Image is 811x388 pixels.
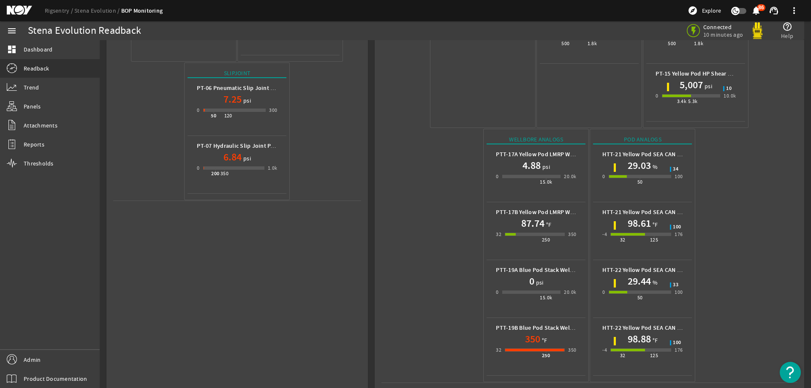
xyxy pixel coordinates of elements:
[24,102,41,111] span: Panels
[781,32,793,40] span: Help
[487,135,585,144] div: Wellbore Analogs
[540,336,547,345] span: °F
[751,6,760,15] button: 86
[602,172,605,181] div: 0
[220,169,229,178] div: 350
[751,5,761,16] mat-icon: notifications
[24,121,57,130] span: Attachments
[28,27,141,35] div: Stena Evolution Readback
[673,340,681,345] span: 100
[673,167,678,172] span: 34
[602,208,716,216] b: HTT-21 Yellow Pod SEA CAN 1 Temperature
[684,4,724,17] button: Explore
[620,351,626,360] div: 32
[45,7,74,14] a: Rigsentry
[651,163,658,171] span: %
[568,230,576,239] div: 350
[211,169,219,178] div: 200
[726,86,732,91] span: 10
[24,140,44,149] span: Reports
[588,39,597,48] div: 1.8k
[496,346,501,354] div: 32
[593,135,692,144] div: Pod Analogs
[242,154,251,163] span: psi
[542,236,550,244] div: 250
[534,278,544,287] span: psi
[496,324,619,332] b: PTT-19B Blue Pod Stack Wellbore Temperature
[651,336,658,345] span: °F
[703,82,712,90] span: psi
[242,96,251,105] span: psi
[602,266,706,274] b: HTT-22 Yellow Pod SEA CAN 2 Humidity
[188,69,286,78] div: Slipjoint
[564,288,576,296] div: 20.0k
[224,111,232,120] div: 120
[675,172,683,181] div: 100
[702,6,721,15] span: Explore
[656,70,764,78] b: PT-15 Yellow Pod HP Shear Ram Pressure
[637,178,643,186] div: 50
[703,23,743,31] span: Connected
[724,92,736,100] div: 10.0k
[197,164,199,172] div: 0
[769,5,779,16] mat-icon: support_agent
[542,351,550,360] div: 250
[675,230,683,239] div: 176
[668,39,676,48] div: 500
[197,84,293,92] b: PT-06 Pneumatic Slip Joint Pressure
[541,163,550,171] span: psi
[496,230,501,239] div: 32
[651,278,658,287] span: %
[544,220,552,229] span: °F
[749,22,766,39] img: Yellowpod.svg
[782,22,792,32] mat-icon: help_outline
[561,39,569,48] div: 500
[784,0,804,21] button: more_vert
[656,92,658,100] div: 0
[650,351,658,360] div: 125
[24,355,41,364] span: Admin
[521,217,544,230] h1: 87.74
[24,45,52,54] span: Dashboard
[703,31,743,38] span: 10 minutes ago
[197,142,309,150] b: PT-07 Hydraulic Slip Joint Packer Pressure
[628,332,651,346] h1: 98.88
[673,282,678,288] span: 33
[650,236,658,244] div: 125
[523,159,541,172] h1: 4.88
[24,83,39,92] span: Trend
[602,346,607,354] div: -4
[568,346,576,354] div: 350
[675,346,683,354] div: 176
[268,164,278,172] div: 1.0k
[602,324,716,332] b: HTT-22 Yellow Pod SEA CAN 2 Temperature
[628,159,651,172] h1: 29.03
[540,178,552,186] div: 15.0k
[602,288,605,296] div: 0
[197,106,199,114] div: 0
[269,106,277,114] div: 300
[223,150,242,164] h1: 6.84
[677,97,687,106] div: 3.4k
[211,111,216,120] div: 50
[628,274,651,288] h1: 29.44
[564,172,576,181] div: 20.0k
[780,362,801,383] button: Open Resource Center
[496,266,608,274] b: PTT-19A Blue Pod Stack Wellbore Pressure
[628,217,651,230] h1: 98.61
[602,150,706,158] b: HTT-21 Yellow Pod SEA CAN 1 Humidity
[688,5,698,16] mat-icon: explore
[496,288,498,296] div: 0
[24,374,87,383] span: Product Documentation
[602,230,607,239] div: -4
[496,150,613,158] b: PTT-17A Yellow Pod LMRP Wellbore Pressure
[540,293,552,302] div: 15.0k
[74,7,121,14] a: Stena Evolution
[688,97,698,106] div: 5.3k
[496,172,498,181] div: 0
[24,159,54,168] span: Thresholds
[529,274,534,288] h1: 0
[637,293,643,302] div: 50
[694,39,704,48] div: 1.8k
[496,208,624,216] b: PTT-17B Yellow Pod LMRP Wellbore Temperature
